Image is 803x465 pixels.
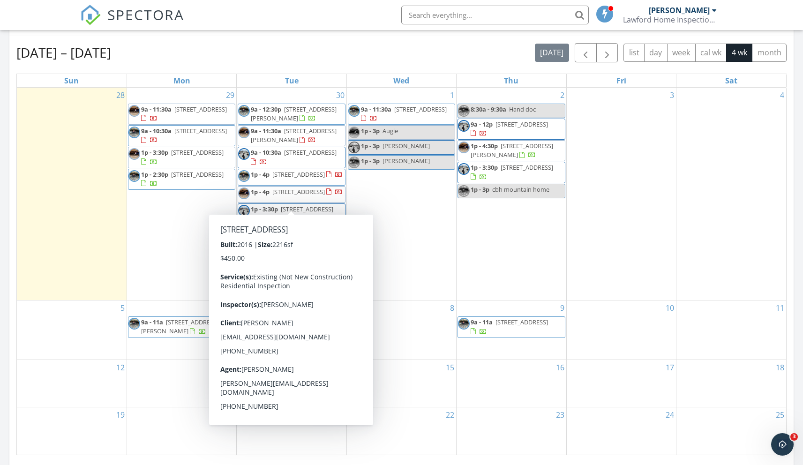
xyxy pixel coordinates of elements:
span: [STREET_ADDRESS] [272,170,325,179]
span: 9a - 12:30p [251,105,281,113]
span: 1p - 4p [251,187,270,196]
img: mike_facebook.jpg [458,142,470,153]
a: Go to October 13, 2025 [224,360,236,375]
a: Go to October 8, 2025 [448,300,456,315]
img: crawl_pic.jpg [348,105,360,117]
td: Go to October 14, 2025 [237,360,346,407]
span: 1p - 3:30p [471,163,498,172]
span: 9a - 11:30a [361,105,391,113]
a: 9a - 11a [STREET_ADDRESS][PERSON_NAME] [141,318,218,335]
a: Go to September 28, 2025 [114,88,127,103]
img: mike_facebook.jpg [238,187,250,199]
a: 1p - 3:30p [STREET_ADDRESS] [251,205,333,222]
a: 9a - 12p [STREET_ADDRESS] [458,119,565,140]
span: [STREET_ADDRESS] [394,105,447,113]
span: 1p - 4:30p [471,142,498,150]
a: Go to October 19, 2025 [114,407,127,422]
a: Go to October 23, 2025 [554,407,566,422]
span: 1p - 3:30p [141,148,168,157]
a: Go to October 25, 2025 [774,407,786,422]
button: 4 wk [726,44,752,62]
a: Go to October 22, 2025 [444,407,456,422]
img: crawl_pic.jpg [458,185,470,197]
span: 9a - 12p [471,120,493,128]
button: cal wk [695,44,727,62]
a: 9a - 11a [STREET_ADDRESS] [471,318,548,335]
a: Tuesday [283,74,300,87]
span: 9a - 11:30a [251,127,281,135]
td: Go to October 20, 2025 [127,407,236,455]
a: Go to September 29, 2025 [224,88,236,103]
td: Go to September 30, 2025 [237,88,346,300]
span: [STREET_ADDRESS] [174,105,227,113]
a: Go to October 6, 2025 [228,300,236,315]
td: Go to October 1, 2025 [346,88,456,300]
img: img_0726.jpeg [348,142,360,153]
span: 1p - 3p [471,185,489,194]
span: [STREET_ADDRESS][PERSON_NAME] [141,318,218,335]
span: [STREET_ADDRESS] [174,127,227,135]
img: mike_facebook.jpg [128,105,140,117]
span: [STREET_ADDRESS][PERSON_NAME] [471,142,553,159]
a: SPECTORA [80,13,184,32]
a: 1p - 4p [STREET_ADDRESS] [251,187,343,196]
a: Go to October 20, 2025 [224,407,236,422]
div: [PERSON_NAME] [649,6,710,15]
a: 1p - 3:30p [STREET_ADDRESS] [141,148,224,165]
td: Go to October 2, 2025 [457,88,566,300]
a: 1p - 3:30p [STREET_ADDRESS] [458,162,565,183]
span: SPECTORA [107,5,184,24]
button: Next [596,43,618,62]
a: 9a - 11:30a [STREET_ADDRESS][PERSON_NAME] [238,125,345,146]
span: 1p - 3:30p [251,205,278,213]
a: 1p - 4:30p [STREET_ADDRESS][PERSON_NAME] [458,140,565,161]
span: [STREET_ADDRESS][PERSON_NAME] [251,127,337,144]
td: Go to October 10, 2025 [566,300,676,360]
span: 1p - 3p [361,142,380,150]
a: Go to October 5, 2025 [119,300,127,315]
a: 1p - 3:30p [STREET_ADDRESS] [238,203,345,225]
button: list [623,44,645,62]
td: Go to October 18, 2025 [676,360,786,407]
a: Go to October 18, 2025 [774,360,786,375]
span: [STREET_ADDRESS] [495,120,548,128]
a: Go to October 4, 2025 [778,88,786,103]
td: Go to October 6, 2025 [127,300,236,360]
a: Go to October 3, 2025 [668,88,676,103]
input: Search everything... [401,6,589,24]
span: 3 [790,433,798,441]
td: Go to October 19, 2025 [17,407,127,455]
iframe: Intercom live chat [771,433,794,456]
a: 9a - 11a [STREET_ADDRESS] [458,316,565,337]
a: Go to October 10, 2025 [664,300,676,315]
td: Go to October 8, 2025 [346,300,456,360]
a: Go to October 17, 2025 [664,360,676,375]
span: 9a - 10:30a [141,127,172,135]
td: Go to October 13, 2025 [127,360,236,407]
img: img_0726.jpeg [458,163,470,175]
img: crawl_pic.jpg [458,318,470,330]
a: 9a - 11:30a [STREET_ADDRESS] [348,104,455,125]
button: month [752,44,787,62]
span: 1p - 4p [251,170,270,179]
img: img_0726.jpeg [238,148,250,160]
img: crawl_pic.jpg [238,170,250,182]
span: 9a - 11a [471,318,493,326]
span: 1p - 3p [361,127,380,135]
button: [DATE] [535,44,569,62]
a: Sunday [62,74,81,87]
td: Go to September 28, 2025 [17,88,127,300]
a: Go to October 24, 2025 [664,407,676,422]
img: img_0726.jpeg [458,120,470,132]
td: Go to October 23, 2025 [457,407,566,455]
span: 9a - 11:30a [141,105,172,113]
td: Go to October 25, 2025 [676,407,786,455]
a: Go to October 1, 2025 [448,88,456,103]
a: 1p - 3:30p [STREET_ADDRESS] [128,147,235,168]
span: 9a - 11a [141,318,163,326]
img: crawl_pic.jpg [238,105,250,117]
a: 9a - 11a [STREET_ADDRESS][PERSON_NAME] [128,316,235,337]
img: crawl_pic.jpg [458,105,470,117]
span: 1p - 3p [361,157,380,165]
span: [STREET_ADDRESS] [495,318,548,326]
